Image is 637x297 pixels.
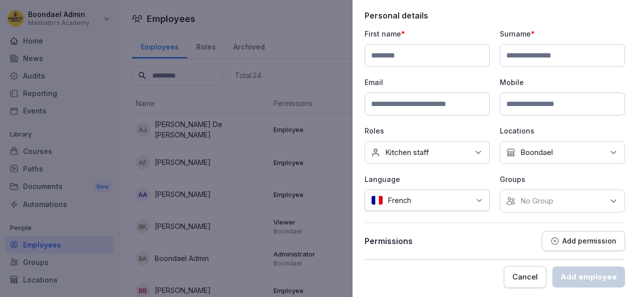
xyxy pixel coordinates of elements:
p: Roles [365,125,490,136]
button: Add employee [552,266,625,287]
p: Boondael [520,147,553,157]
p: Email [365,77,490,87]
button: Cancel [504,266,546,288]
p: Permissions [365,236,413,246]
p: Kitchen staff [385,147,429,157]
p: Add permission [562,237,616,245]
p: Mobile [500,77,625,87]
p: Locations [500,125,625,136]
div: Cancel [512,271,538,282]
p: Language [365,174,490,184]
p: Surname [500,28,625,39]
img: fr.svg [371,195,383,205]
p: No Group [520,196,553,206]
p: Personal details [365,10,625,20]
div: French [365,189,490,211]
p: Groups [500,174,625,184]
button: Add permission [542,231,625,251]
p: First name [365,28,490,39]
div: Add employee [560,271,617,282]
